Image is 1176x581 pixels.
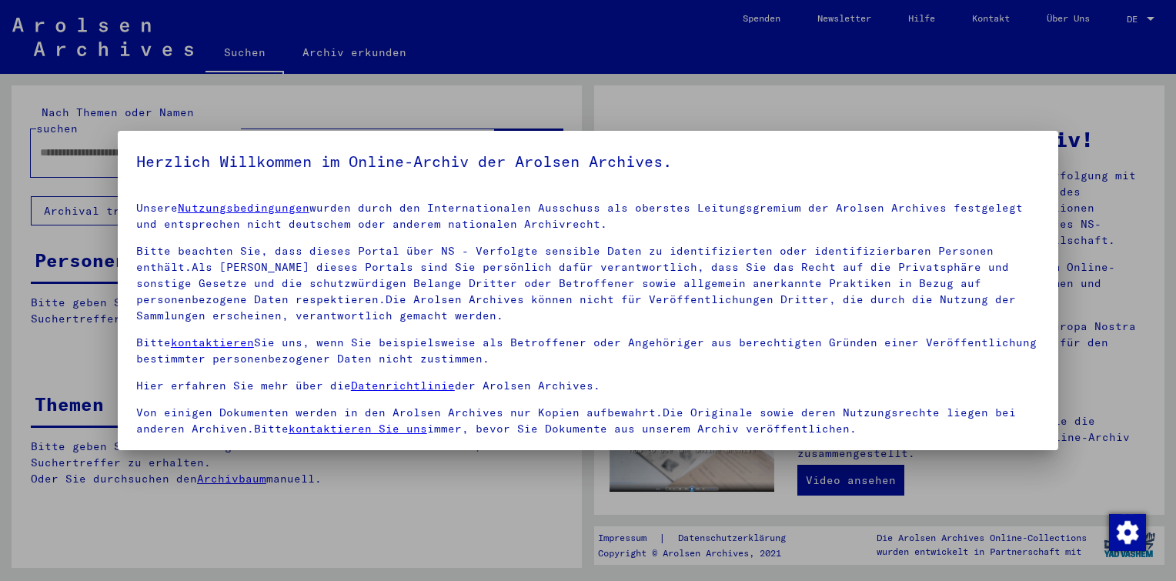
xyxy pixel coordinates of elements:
a: Nutzungsbedingungen [178,201,309,215]
h5: Herzlich Willkommen im Online-Archiv der Arolsen Archives. [136,149,1040,174]
p: Hier erfahren Sie mehr über die der Arolsen Archives. [136,378,1040,394]
p: Unsere wurden durch den Internationalen Ausschuss als oberstes Leitungsgremium der Arolsen Archiv... [136,200,1040,232]
a: Datenrichtlinie [351,379,455,392]
p: Von einigen Dokumenten werden in den Arolsen Archives nur Kopien aufbewahrt.Die Originale sowie d... [136,405,1040,437]
span: Einverständniserklärung: Hiermit erkläre ich mich damit einverstanden, dass ich sensible personen... [155,448,1040,522]
a: kontaktieren [171,336,254,349]
p: Bitte beachten Sie, dass dieses Portal über NS - Verfolgte sensible Daten zu identifizierten oder... [136,243,1040,324]
p: Bitte Sie uns, wenn Sie beispielsweise als Betroffener oder Angehöriger aus berechtigten Gründen ... [136,335,1040,367]
a: kontaktieren Sie uns [289,422,427,436]
img: Zustimmung ändern [1109,514,1146,551]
